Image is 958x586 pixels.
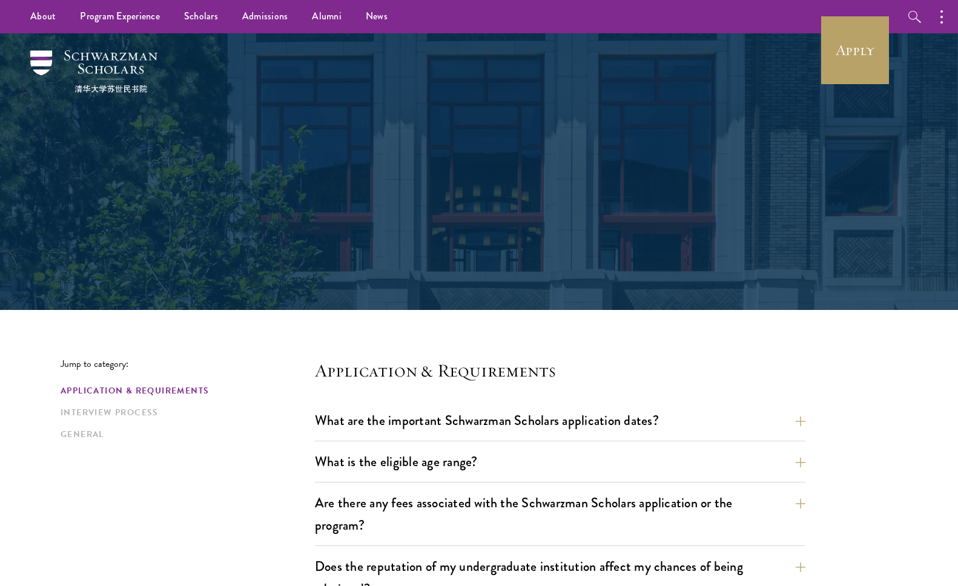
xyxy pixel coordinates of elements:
a: Interview Process [61,406,308,419]
img: Schwarzman Scholars [30,50,157,93]
a: Application & Requirements [61,384,308,397]
a: General [61,428,308,441]
button: What is the eligible age range? [315,448,805,475]
a: Apply [821,16,889,84]
h4: Application & Requirements [315,358,805,383]
button: Are there any fees associated with the Schwarzman Scholars application or the program? [315,489,805,539]
button: What are the important Schwarzman Scholars application dates? [315,407,805,434]
p: Jump to category: [61,358,315,369]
